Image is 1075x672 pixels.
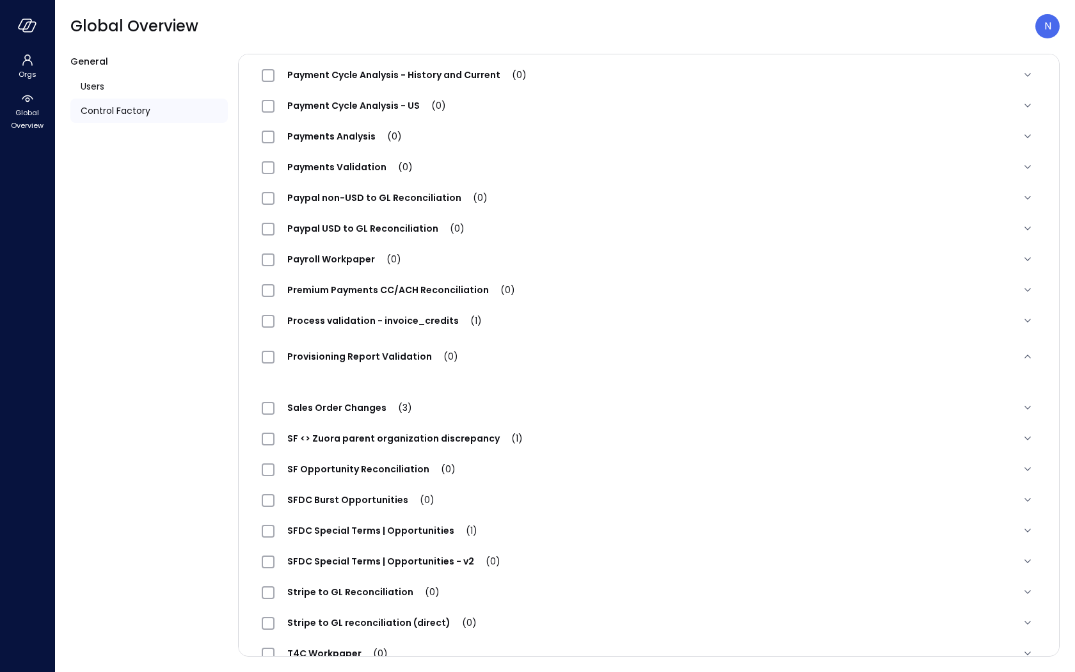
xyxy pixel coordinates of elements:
div: Orgs [3,51,52,82]
span: Premium Payments CC/ACH Reconciliation [275,284,528,296]
span: Process validation - invoice_credits [275,314,495,327]
span: (0) [408,493,434,506]
div: Global Overview [3,90,52,133]
span: (0) [450,616,477,629]
span: SF <> Zuora parent organization discrepancy [275,432,536,445]
span: (1) [454,524,477,537]
a: Control Factory [70,99,228,123]
div: Paypal USD to GL Reconciliation(0) [251,213,1046,244]
span: Stripe to GL reconciliation (direct) [275,616,490,629]
div: Payment Cycle Analysis - History and Current(0) [251,60,1046,90]
div: Provisioning Report Validation(0) [251,336,1046,377]
span: SFDC Special Terms | Opportunities [275,524,490,537]
div: Premium Payments CC/ACH Reconciliation(0) [251,275,1046,305]
a: Users [70,74,228,99]
span: (1) [500,432,523,445]
span: (0) [461,191,488,204]
span: Payment Cycle Analysis - US [275,99,459,112]
span: (0) [500,68,527,81]
span: Paypal USD to GL Reconciliation [275,222,477,235]
div: SF <> Zuora parent organization discrepancy(1) [251,423,1046,454]
span: Sales Order Changes [275,401,425,414]
span: (0) [438,222,465,235]
div: Sales Order Changes(3) [251,392,1046,423]
span: Payment Cycle Analysis - History and Current [275,68,539,81]
span: Global Overview [8,106,47,132]
span: Orgs [19,68,36,81]
span: (0) [386,161,413,173]
span: (0) [489,284,515,296]
span: (0) [432,350,458,363]
p: N [1044,19,1051,34]
div: Payments Analysis(0) [251,121,1046,152]
div: SF Opportunity Reconciliation(0) [251,454,1046,484]
span: (0) [474,555,500,568]
span: SF Opportunity Reconciliation [275,463,468,476]
span: (0) [420,99,446,112]
div: Payment Cycle Analysis - US(0) [251,90,1046,121]
span: Payroll Workpaper [275,253,414,266]
div: Noy Vadai [1035,14,1060,38]
div: SFDC Special Terms | Opportunities(1) [251,515,1046,546]
span: Payments Validation [275,161,426,173]
span: Paypal non-USD to GL Reconciliation [275,191,500,204]
span: SFDC Special Terms | Opportunities - v2 [275,555,513,568]
span: (1) [459,314,482,327]
div: Payroll Workpaper(0) [251,244,1046,275]
div: Payments Validation(0) [251,152,1046,182]
div: Stripe to GL reconciliation (direct)(0) [251,607,1046,638]
span: (0) [413,586,440,598]
div: Stripe to GL Reconciliation(0) [251,577,1046,607]
span: (0) [375,253,401,266]
div: T4C Workpaper(0) [251,638,1046,669]
span: Payments Analysis [275,130,415,143]
span: Stripe to GL Reconciliation [275,586,452,598]
div: SFDC Special Terms | Opportunities - v2(0) [251,546,1046,577]
span: Provisioning Report Validation [275,350,471,363]
span: SFDC Burst Opportunities [275,493,447,506]
span: Control Factory [81,104,150,118]
span: (0) [429,463,456,476]
span: General [70,55,108,68]
span: Global Overview [70,16,198,36]
div: Process validation - invoice_credits(1) [251,305,1046,336]
span: Users [81,79,104,93]
span: T4C Workpaper [275,647,401,660]
div: SFDC Burst Opportunities(0) [251,484,1046,515]
span: (3) [386,401,412,414]
span: (0) [362,647,388,660]
div: Paypal non-USD to GL Reconciliation(0) [251,182,1046,213]
span: (0) [376,130,402,143]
